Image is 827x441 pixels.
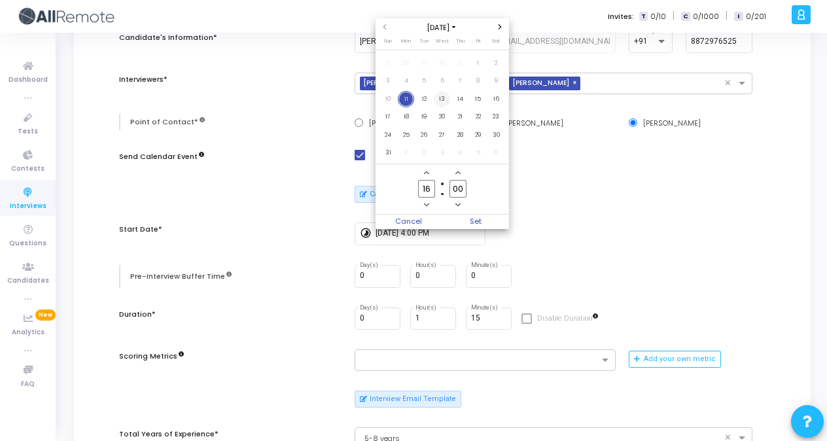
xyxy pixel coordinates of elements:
[469,37,487,50] th: Friday
[415,37,434,50] th: Tuesday
[488,109,504,125] span: 23
[476,37,480,44] span: Fri
[421,168,432,179] button: Add a hour
[487,90,506,108] td: August 16, 2025
[416,91,432,107] span: 12
[397,72,415,90] td: August 4, 2025
[380,127,396,143] span: 24
[456,37,465,44] span: Thu
[487,144,506,162] td: September 6, 2025
[453,199,464,210] button: Minus a minute
[488,91,504,107] span: 16
[434,145,450,161] span: 3
[452,73,468,89] span: 7
[487,72,506,90] td: August 9, 2025
[416,109,432,125] span: 19
[452,109,468,125] span: 21
[434,109,450,125] span: 20
[397,37,415,50] th: Monday
[470,55,486,71] span: 1
[398,73,414,89] span: 4
[433,108,451,126] td: August 20, 2025
[397,108,415,126] td: August 18, 2025
[397,126,415,144] td: August 25, 2025
[451,108,470,126] td: August 21, 2025
[469,90,487,108] td: August 15, 2025
[487,54,506,72] td: August 2, 2025
[380,73,396,89] span: 3
[379,126,398,144] td: August 24, 2025
[380,145,396,161] span: 31
[416,55,432,71] span: 29
[379,72,398,90] td: August 3, 2025
[398,55,414,71] span: 28
[451,37,470,50] th: Thursday
[398,127,414,143] span: 25
[401,37,411,44] span: Mon
[397,144,415,162] td: September 1, 2025
[380,55,396,71] span: 27
[434,55,450,71] span: 30
[433,72,451,90] td: August 6, 2025
[488,73,504,89] span: 9
[397,54,415,72] td: July 28, 2025
[398,145,414,161] span: 1
[433,90,451,108] td: August 13, 2025
[488,55,504,71] span: 2
[379,22,391,33] button: Previous month
[415,72,434,90] td: August 5, 2025
[415,126,434,144] td: August 26, 2025
[488,127,504,143] span: 30
[384,37,392,44] span: Sun
[470,127,486,143] span: 29
[451,54,470,72] td: July 31, 2025
[487,108,506,126] td: August 23, 2025
[452,91,468,107] span: 14
[433,37,451,50] th: Wednesday
[397,90,415,108] td: August 11, 2025
[416,73,432,89] span: 5
[433,126,451,144] td: August 27, 2025
[398,109,414,125] span: 18
[416,145,432,161] span: 2
[416,127,432,143] span: 26
[442,215,509,229] span: Set
[419,37,429,44] span: Tue
[451,144,470,162] td: September 4, 2025
[434,127,450,143] span: 27
[469,144,487,162] td: September 5, 2025
[487,37,506,50] th: Saturday
[469,108,487,126] td: August 22, 2025
[492,37,500,44] span: Sat
[380,109,396,125] span: 17
[469,54,487,72] td: August 1, 2025
[434,91,450,107] span: 13
[379,108,398,126] td: August 17, 2025
[469,126,487,144] td: August 29, 2025
[423,22,461,33] button: Choose month and year
[470,109,486,125] span: 22
[433,54,451,72] td: July 30, 2025
[487,126,506,144] td: August 30, 2025
[423,22,461,33] span: [DATE]
[451,72,470,90] td: August 7, 2025
[436,37,448,44] span: Wed
[379,54,398,72] td: July 27, 2025
[379,37,398,50] th: Sunday
[415,108,434,126] td: August 19, 2025
[451,90,470,108] td: August 14, 2025
[433,144,451,162] td: September 3, 2025
[421,199,432,210] button: Minus a hour
[451,126,470,144] td: August 28, 2025
[379,90,398,108] td: August 10, 2025
[376,215,442,229] button: Cancel
[469,72,487,90] td: August 8, 2025
[453,168,464,179] button: Add a minute
[398,91,414,107] span: 11
[470,91,486,107] span: 15
[470,145,486,161] span: 5
[415,54,434,72] td: July 29, 2025
[415,144,434,162] td: September 2, 2025
[452,127,468,143] span: 28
